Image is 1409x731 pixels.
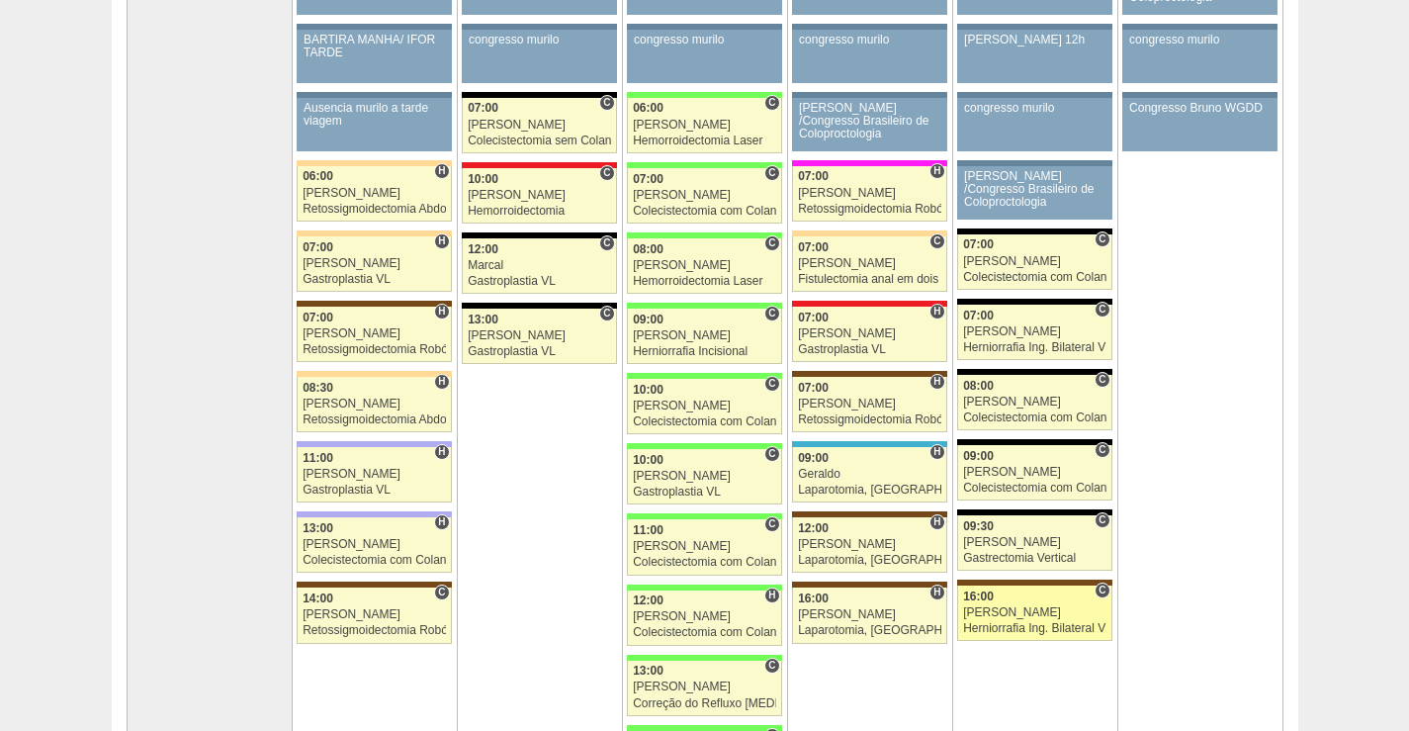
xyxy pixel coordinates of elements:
div: Key: Aviso [1122,24,1277,30]
span: Hospital [434,444,449,460]
span: Hospital [434,233,449,249]
span: Consultório [1095,231,1109,247]
div: Key: Bartira [792,230,946,236]
div: Key: Neomater [792,441,946,447]
span: 12:00 [633,594,663,607]
span: 12:00 [468,242,498,256]
div: Key: Aviso [297,24,451,30]
div: Key: Blanc [957,369,1111,375]
div: Herniorrafia Ing. Bilateral VL [963,622,1106,635]
div: Hemorroidectomia Laser [633,135,776,147]
div: Herniorrafia Incisional [633,345,776,358]
div: Gastroplastia VL [303,484,446,497]
span: Hospital [929,374,944,390]
div: Key: Blanc [957,299,1111,305]
div: [PERSON_NAME] [798,608,941,621]
a: H 07:00 [PERSON_NAME] Retossigmoidectomia Robótica [297,307,451,362]
div: Key: Santa Joana [297,301,451,307]
div: congresso murilo [964,102,1105,115]
div: Key: Aviso [297,92,451,98]
div: [PERSON_NAME] [633,470,776,483]
div: Gastroplastia VL [633,486,776,499]
div: [PERSON_NAME] 12h [964,34,1105,46]
div: Key: Blanc [957,439,1111,445]
div: [PERSON_NAME] [633,540,776,553]
span: Hospital [929,304,944,320]
span: Hospital [929,514,944,530]
div: Fistulectomia anal em dois tempos [798,273,941,286]
span: 07:00 [468,101,498,115]
div: Key: Brasil [627,162,781,168]
a: C 07:00 [PERSON_NAME] Fistulectomia anal em dois tempos [792,236,946,292]
div: Key: Blanc [462,303,616,309]
a: H 09:00 Geraldo Laparotomia, [GEOGRAPHIC_DATA], Drenagem, Bridas VL [792,447,946,503]
div: [PERSON_NAME] [468,329,611,342]
div: Marcal [468,259,611,272]
div: BARTIRA MANHÃ/ IFOR TARDE [304,34,445,59]
a: C 06:00 [PERSON_NAME] Hemorroidectomia Laser [627,98,781,153]
div: [PERSON_NAME] [798,187,941,200]
span: 07:00 [963,237,994,251]
div: Colecistectomia com Colangiografia VL [633,205,776,218]
a: H 08:30 [PERSON_NAME] Retossigmoidectomia Abdominal VL [297,377,451,432]
span: Hospital [929,585,944,600]
div: Retossigmoidectomia Abdominal VL [303,203,446,216]
span: 06:00 [633,101,663,115]
div: [PERSON_NAME] [633,610,776,623]
div: Key: Assunção [792,301,946,307]
div: Retossigmoidectomia Robótica [798,413,941,426]
div: Key: Brasil [627,232,781,238]
a: C 14:00 [PERSON_NAME] Retossigmoidectomia Robótica [297,588,451,643]
div: [PERSON_NAME] [303,187,446,200]
span: 08:00 [963,379,994,393]
div: [PERSON_NAME] [303,257,446,270]
a: C 10:00 [PERSON_NAME] Gastroplastia VL [627,449,781,504]
span: 11:00 [303,451,333,465]
a: C 08:00 [PERSON_NAME] Hemorroidectomia Laser [627,238,781,294]
span: 10:00 [468,172,498,186]
div: Laparotomia, [GEOGRAPHIC_DATA], Drenagem, Bridas [798,554,941,567]
div: congresso murilo [799,34,940,46]
div: [PERSON_NAME] [633,681,776,693]
a: C 16:00 [PERSON_NAME] Herniorrafia Ing. Bilateral VL [957,586,1111,641]
div: Gastroplastia VL [468,345,611,358]
span: Consultório [929,233,944,249]
a: C 09:00 [PERSON_NAME] Colecistectomia com Colangiografia VL [957,445,1111,501]
div: Colecistectomia com Colangiografia VL [633,626,776,639]
span: Hospital [434,514,449,530]
div: Colecistectomia com Colangiografia VL [963,482,1106,495]
div: [PERSON_NAME] [963,606,1106,619]
div: Key: Santa Joana [792,582,946,588]
span: 13:00 [468,313,498,326]
div: Gastroplastia VL [798,343,941,356]
span: Consultório [1095,302,1109,318]
div: Ausencia murilo a tarde viagem [304,102,445,128]
a: H 12:00 [PERSON_NAME] Laparotomia, [GEOGRAPHIC_DATA], Drenagem, Bridas [792,517,946,573]
a: H 07:00 [PERSON_NAME] Retossigmoidectomia Robótica [792,166,946,222]
div: [PERSON_NAME] [963,325,1106,338]
span: Hospital [929,163,944,179]
div: Herniorrafia Ing. Bilateral VL [963,341,1106,354]
div: Key: Aviso [627,24,781,30]
span: 11:00 [633,523,663,537]
div: [PERSON_NAME] [798,538,941,551]
span: Hospital [434,304,449,320]
span: Consultório [764,306,779,321]
div: Retossigmoidectomia Robótica [798,203,941,216]
span: 07:00 [798,240,829,254]
span: Consultório [764,95,779,111]
span: Consultório [434,585,449,600]
div: Correção do Refluxo [MEDICAL_DATA] esofágico Robótico [633,697,776,710]
div: Retossigmoidectomia Robótica [303,343,446,356]
span: 13:00 [303,521,333,535]
a: [PERSON_NAME] /Congresso Brasileiro de Coloproctologia [957,166,1111,220]
div: Retossigmoidectomia Abdominal VL [303,413,446,426]
a: congresso murilo [627,30,781,83]
span: Consultório [599,306,614,321]
div: [PERSON_NAME] [303,327,446,340]
div: Key: Aviso [957,24,1111,30]
a: C 13:00 [PERSON_NAME] Correção do Refluxo [MEDICAL_DATA] esofágico Robótico [627,661,781,716]
span: 07:00 [303,240,333,254]
div: Key: Santa Joana [792,511,946,517]
span: Consultório [764,165,779,181]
